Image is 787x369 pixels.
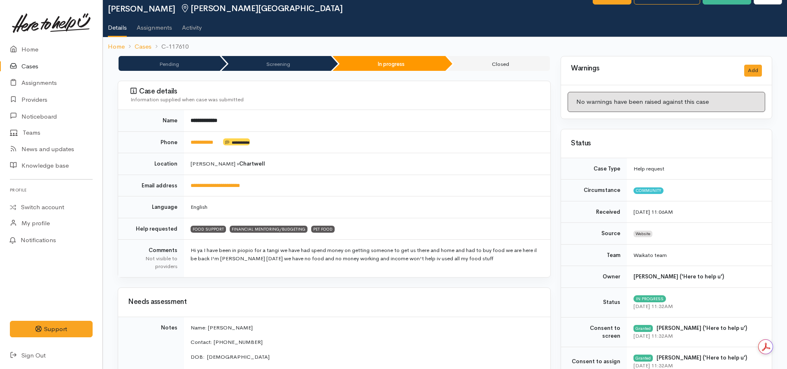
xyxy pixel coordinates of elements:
span: [PERSON_NAME][GEOGRAPHIC_DATA] [180,3,343,14]
p: Contact: [PHONE_NUMBER] [191,338,540,346]
button: Add [744,65,762,77]
td: Received [561,201,627,223]
td: Team [561,244,627,266]
span: [PERSON_NAME] » [191,160,265,167]
h2: [PERSON_NAME] [108,4,593,14]
p: Name: [PERSON_NAME] [191,324,540,332]
a: Assignments [137,13,172,36]
td: Location [118,153,184,175]
li: Screening [221,56,331,71]
h3: Warnings [571,65,734,72]
td: Circumstance [561,180,627,201]
td: Owner [561,266,627,288]
div: Granted [633,355,653,361]
td: Email address [118,175,184,196]
td: Case Type [561,158,627,180]
nav: breadcrumb [103,37,787,56]
span: In progress [633,295,666,302]
a: Details [108,13,127,37]
a: Cases [135,42,151,51]
td: Help request [627,158,772,180]
div: Not visible to providers [128,255,177,271]
a: Activity [182,13,202,36]
div: [DATE] 11:32AM [633,332,762,340]
td: Language [118,196,184,218]
h3: Status [571,140,762,147]
span: FOOD SUPPORT [191,226,226,232]
div: Granted [633,325,653,332]
td: Name [118,110,184,131]
div: No warnings have been raised against this case [568,92,765,112]
td: Status [561,287,627,317]
h3: Case details [130,87,540,96]
div: [DATE] 11:32AM [633,302,762,311]
a: Home [108,42,125,51]
td: Source [561,223,627,245]
td: Phone [118,131,184,153]
li: Closed [447,56,550,71]
td: Hi ya I have been in piopio for a tangi we have had spend money on getting someone to get us ther... [184,240,550,277]
b: [PERSON_NAME] ('Here to help u') [657,354,747,361]
b: [PERSON_NAME] ('Here to help u') [657,325,747,332]
h6: Profile [10,184,93,196]
span: FINANCIAL MENTORING/BUDGETING [230,226,307,232]
b: [PERSON_NAME] ('Here to help u') [633,273,724,280]
span: Website [633,231,652,237]
li: Pending [119,56,220,71]
span: Community [633,187,664,194]
li: In progress [333,56,445,71]
b: Chartwell [239,160,265,167]
td: Consent to screen [561,317,627,347]
p: DOB: [DEMOGRAPHIC_DATA] [191,353,540,361]
h3: Needs assessment [128,298,540,306]
td: English [184,196,550,218]
td: Comments [118,240,184,277]
span: PET FOOD [311,226,335,232]
li: C-117610 [151,42,189,51]
td: Help requested [118,218,184,240]
time: [DATE] 11:06AM [633,208,673,215]
button: Support [10,321,93,338]
div: Information supplied when case was submitted [130,96,540,104]
span: Waikato team [633,252,667,259]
